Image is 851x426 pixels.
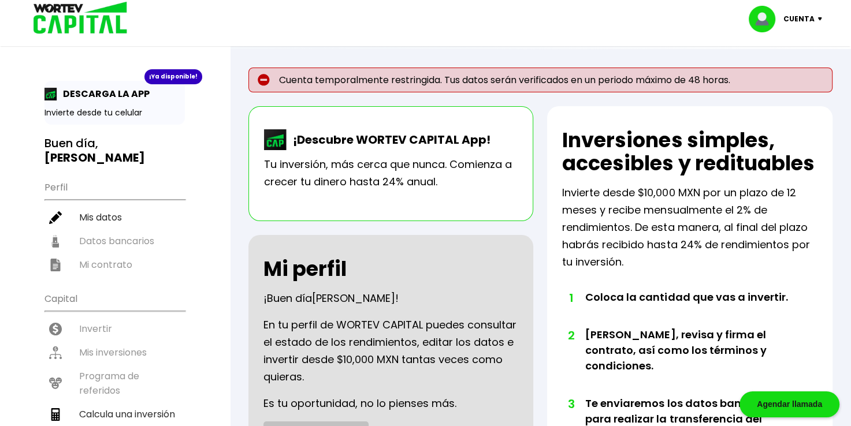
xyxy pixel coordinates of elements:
[783,10,815,28] p: Cuenta
[49,408,62,421] img: calculadora-icon.17d418c4.svg
[585,327,791,395] li: [PERSON_NAME], revisa y firma el contrato, así como los términos y condiciones.
[562,129,817,175] h2: Inversiones simples, accesibles y redituables
[144,69,202,84] div: ¡Ya disponible!
[263,316,519,386] p: En tu perfil de WORTEV CAPITAL puedes consultar el estado de los rendimientos, editar los datos e...
[263,395,456,412] p: Es tu oportunidad, no lo pienses más.
[287,131,490,148] p: ¡Descubre WORTEV CAPITAL App!
[562,184,817,271] p: Invierte desde $10,000 MXN por un plazo de 12 meses y recibe mensualmente el 2% de rendimientos. ...
[815,17,830,21] img: icon-down
[44,88,57,100] img: app-icon
[258,74,270,86] img: error-circle.027baa21.svg
[264,156,518,190] p: Tu inversión, más cerca que nunca. Comienza a crecer tu dinero hasta 24% anual.
[44,136,185,165] h3: Buen día,
[264,129,287,150] img: wortev-capital-app-icon
[44,107,185,119] p: Invierte desde tu celular
[568,289,574,307] span: 1
[49,211,62,224] img: editar-icon.952d3147.svg
[44,402,185,426] a: Calcula una inversión
[739,391,839,417] div: Agendar llamada
[44,174,185,276] ul: Perfil
[749,6,783,32] img: profile-image
[585,289,791,327] li: Coloca la cantidad que vas a invertir.
[248,68,833,92] p: Cuenta temporalmente restringida. Tus datos serán verificados en un periodo máximo de 48 horas.
[57,87,150,101] p: DESCARGA LA APP
[568,327,574,344] span: 2
[568,395,574,413] span: 3
[44,205,185,229] a: Mis datos
[263,257,347,281] h2: Mi perfil
[44,150,145,166] b: [PERSON_NAME]
[312,291,395,305] span: [PERSON_NAME]
[263,290,399,307] p: ¡Buen día !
